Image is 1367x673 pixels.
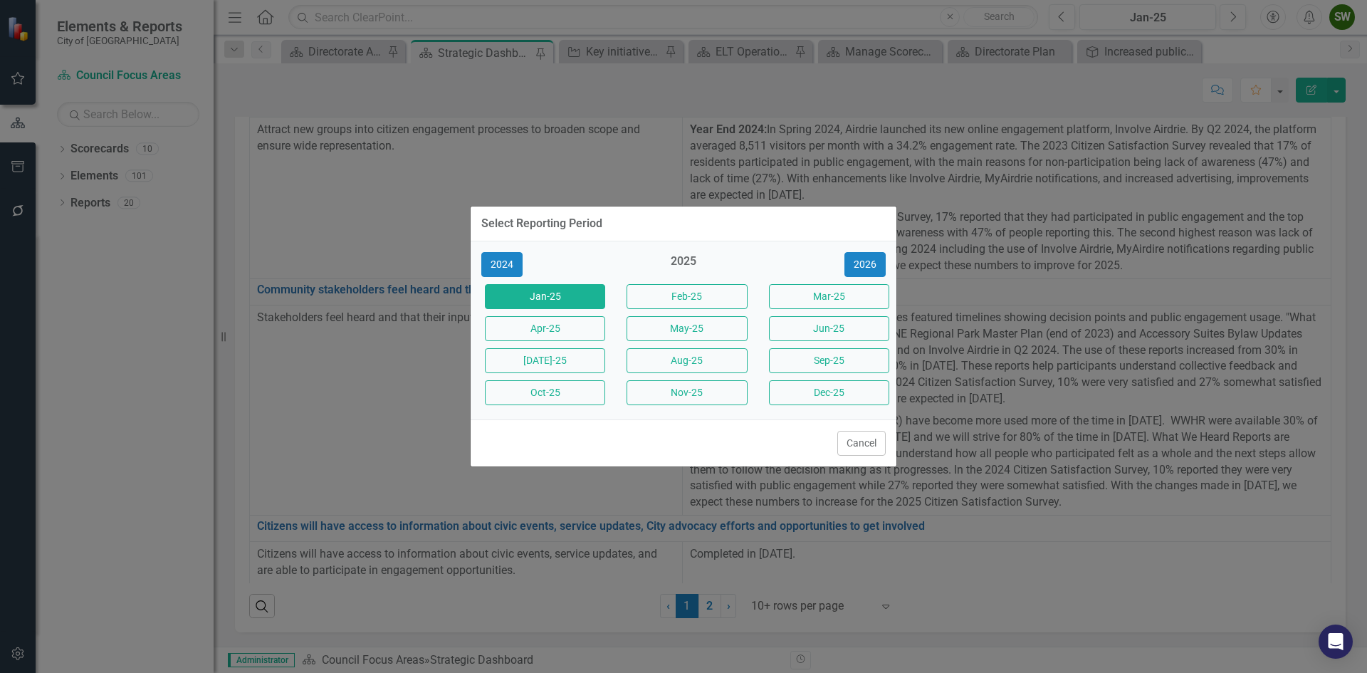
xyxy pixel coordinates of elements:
button: May-25 [627,316,747,341]
button: Mar-25 [769,284,889,309]
button: Aug-25 [627,348,747,373]
button: Jun-25 [769,316,889,341]
button: Jan-25 [485,284,605,309]
div: Open Intercom Messenger [1319,625,1353,659]
button: Cancel [837,431,886,456]
div: Select Reporting Period [481,217,602,230]
button: Feb-25 [627,284,747,309]
button: Apr-25 [485,316,605,341]
button: [DATE]-25 [485,348,605,373]
button: Oct-25 [485,380,605,405]
div: 2025 [623,254,743,277]
button: Nov-25 [627,380,747,405]
button: 2024 [481,252,523,277]
button: 2026 [844,252,886,277]
button: Sep-25 [769,348,889,373]
button: Dec-25 [769,380,889,405]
